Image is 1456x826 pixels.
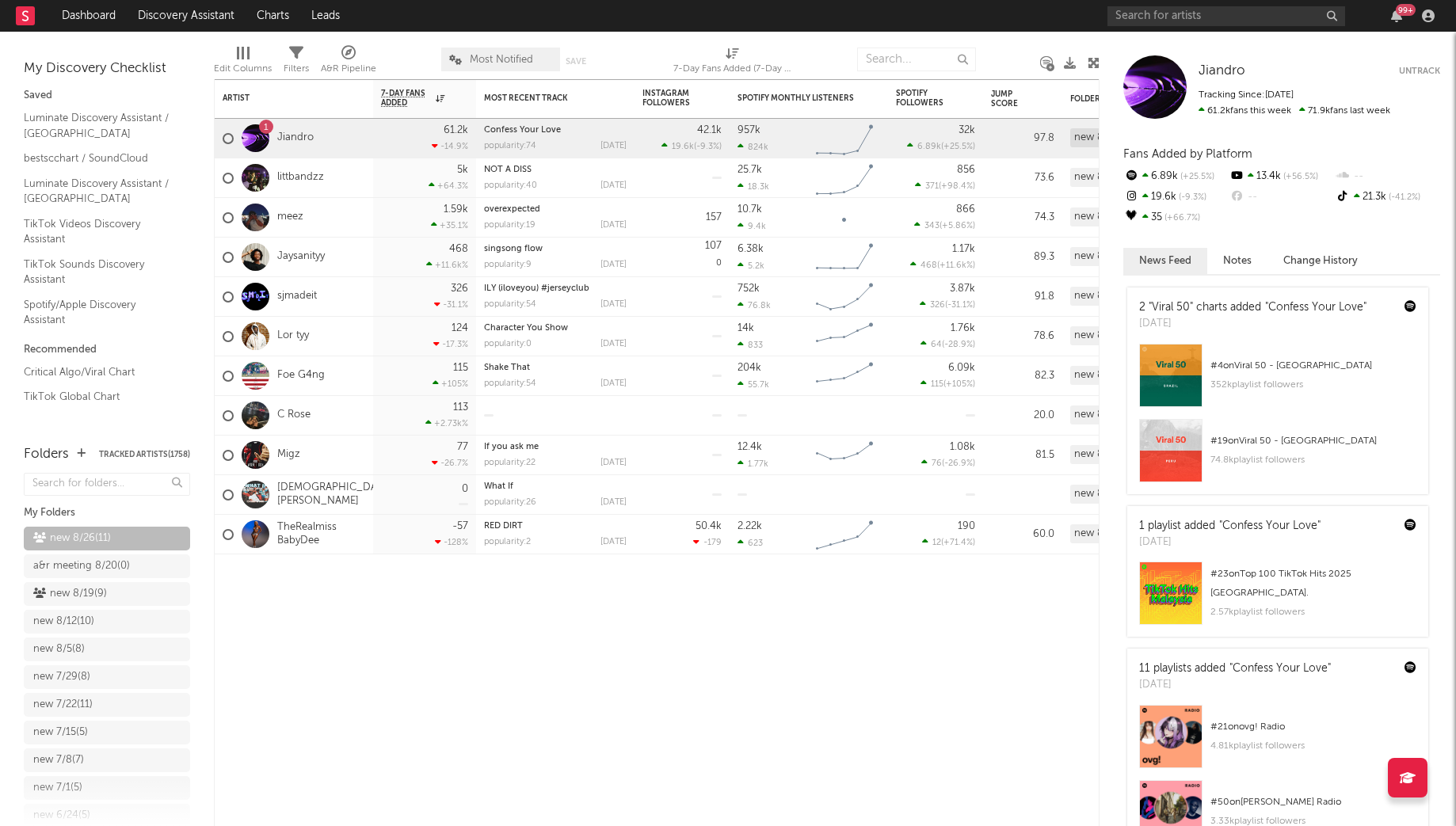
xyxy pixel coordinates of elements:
[24,256,174,288] a: TikTok Sounds Discovery Assistant
[1210,375,1416,394] div: 352k playlist followers
[484,538,531,546] div: popularity: 2
[1162,214,1200,223] span: +66.7 %
[948,363,975,373] div: 6.09k
[24,721,190,744] a: new 7/15(5)
[277,482,393,508] a: [DEMOGRAPHIC_DATA][PERSON_NAME]
[1127,705,1428,780] a: #21onovg! Radio4.81kplaylist followers
[484,482,513,491] a: What If
[943,143,973,151] span: +25.5 %
[809,277,880,317] svg: Chart title
[924,222,940,230] span: 343
[932,459,942,468] span: 76
[920,339,975,349] div: ( )
[642,89,698,108] div: Instagram Followers
[484,166,532,174] a: NOT A DISS
[1210,603,1416,622] div: 2.57k playlist followers
[24,215,174,248] a: TikTok Videos Discovery Assistant
[33,584,107,603] div: new 8/19 ( 9 )
[705,241,722,251] div: 107
[484,324,568,333] a: Character You Show
[24,109,174,142] a: Luminate Discovery Assistant / [GEOGRAPHIC_DATA]
[907,141,975,151] div: ( )
[1139,660,1331,677] div: 11 playlists added
[1281,173,1318,181] span: +56.5 %
[809,356,880,396] svg: Chart title
[484,482,627,491] div: What If
[922,537,975,547] div: ( )
[1335,166,1440,187] div: --
[431,220,468,230] div: +35.1 %
[484,364,530,372] a: Shake That
[33,695,93,714] div: new 7/22 ( 11 )
[484,364,627,372] div: Shake That
[738,521,762,531] div: 2.22k
[277,521,365,548] a: TheRealmiss BabyDee
[991,525,1054,544] div: 60.0
[1386,193,1420,202] span: -41.2 %
[24,554,190,578] a: a&r meeting 8/20(0)
[930,301,945,310] span: 326
[932,539,941,547] span: 12
[484,245,627,253] div: singsong flow
[661,141,722,151] div: ( )
[457,442,468,452] div: 77
[277,171,324,185] a: littbandzz
[24,296,174,329] a: Spotify/Apple Discovery Assistant
[738,165,762,175] div: 25.7k
[925,182,939,191] span: 371
[1127,561,1428,637] a: #23onTop 100 TikTok Hits 2025 [GEOGRAPHIC_DATA].2.57kplaylist followers
[24,665,190,689] a: new 7/29(8)
[991,446,1054,465] div: 81.5
[952,244,975,254] div: 1.17k
[1070,287,1142,306] div: new 8/26 (11)
[1139,677,1331,693] div: [DATE]
[738,340,763,350] div: 833
[703,539,722,547] span: -179
[277,131,314,145] a: Jiandro
[600,261,627,269] div: [DATE]
[738,221,766,231] div: 9.4k
[451,284,468,294] div: 326
[600,498,627,507] div: [DATE]
[484,443,539,451] a: If you ask me
[484,205,540,214] a: overexpected
[484,261,532,269] div: popularity: 9
[1123,166,1229,187] div: 6.89k
[1399,63,1440,79] button: Untrack
[697,125,722,135] div: 42.1k
[809,158,880,198] svg: Chart title
[33,806,90,825] div: new 6/24 ( 5 )
[432,458,468,468] div: -26.7 %
[33,778,82,797] div: new 7/1 ( 5 )
[600,459,627,467] div: [DATE]
[738,379,769,390] div: 55.7k
[991,169,1054,188] div: 73.6
[453,402,468,413] div: 113
[809,119,880,158] svg: Chart title
[931,341,942,349] span: 64
[99,451,190,459] button: Tracked Artists(1758)
[321,59,376,78] div: A&R Pipeline
[484,221,536,230] div: popularity: 19
[484,142,536,150] div: popularity: 74
[941,182,973,191] span: +98.4 %
[1219,520,1321,531] a: "Confess Your Love"
[1070,207,1142,226] div: new 8/26 (11)
[33,612,94,631] div: new 8/12 ( 10 )
[940,261,973,270] span: +11.6k %
[24,473,190,496] input: Search for folders...
[917,143,941,151] span: 6.89k
[950,284,975,294] div: 3.87k
[444,125,468,135] div: 61.2k
[1210,565,1416,603] div: # 23 on Top 100 TikTok Hits 2025 [GEOGRAPHIC_DATA].
[914,220,975,230] div: ( )
[24,150,174,167] a: bestscchart / SoundCloud
[696,521,722,531] div: 50.4k
[214,59,272,78] div: Edit Columns
[435,537,468,547] div: -128 %
[24,582,190,606] a: new 8/19(9)
[484,324,627,333] div: Character You Show
[809,436,880,475] svg: Chart title
[915,181,975,191] div: ( )
[277,290,317,303] a: sjmadeit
